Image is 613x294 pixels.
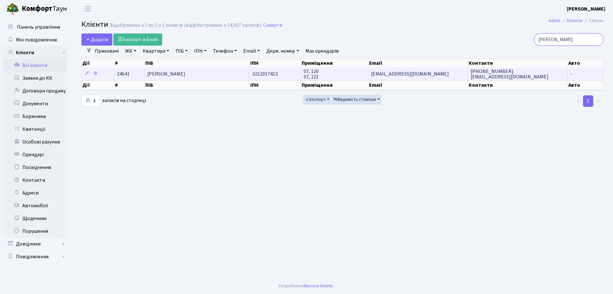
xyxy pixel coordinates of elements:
a: Має орендарів [303,46,341,56]
button: Видимість стовпців [332,95,382,105]
a: Щоденник [3,212,67,225]
b: Комфорт [22,4,52,14]
span: Клієнти [81,19,108,30]
select: записів на сторінці [81,95,100,107]
span: [EMAIL_ADDRESS][DOMAIN_NAME] [371,70,449,77]
a: Адреси [3,187,67,199]
a: ЖК [123,46,139,56]
span: [PHONE_NUMBER] [EMAIL_ADDRESS][DOMAIN_NAME] [471,68,549,80]
span: Мої повідомлення [16,36,57,43]
a: Довідники [3,238,67,250]
img: logo.png [6,3,19,15]
a: Всі клієнти [3,59,67,72]
span: - [570,70,572,77]
a: Орендарі [3,148,67,161]
a: Контакти [3,174,67,187]
a: Приховані [92,46,121,56]
span: 3212017413 [252,70,278,77]
a: ІПН [192,46,209,56]
th: Дії [82,80,114,90]
a: Клієнти [567,17,582,24]
a: Повідомлення [3,250,67,263]
span: Додати [86,36,108,43]
th: Контакти [468,80,568,90]
span: 24641 [117,70,130,77]
span: 07, 120 07, 121 [304,68,319,80]
a: Massive Kinetic [304,283,333,289]
th: Авто [568,59,603,68]
label: записів на сторінці [81,95,146,107]
a: Панель управління [3,21,67,33]
li: Список [582,17,603,24]
a: Мої повідомлення [3,33,67,46]
th: # [114,80,145,90]
a: Квартира [140,46,172,56]
th: Контакти [468,59,568,68]
a: [PERSON_NAME] [567,5,605,13]
div: Відображено з 1 по 1 з 1 записів (відфільтровано з 14,937 записів). [110,22,262,28]
th: # [114,59,145,68]
a: Email [241,46,262,56]
span: Експорт [305,96,326,103]
th: ІПН [250,80,301,90]
a: Договори продажу [3,85,67,97]
span: Видимість стовпців [333,96,376,103]
a: Заявки до КК [3,72,67,85]
a: Боржники [3,110,67,123]
th: Приміщення [301,59,368,68]
th: ІПН [250,59,301,68]
th: ПІБ [145,80,250,90]
a: Квитанції [3,123,67,136]
a: Посвідчення [3,161,67,174]
nav: breadcrumb [539,14,613,27]
span: Таун [22,4,67,14]
a: Скинути [263,22,282,28]
a: Держ. номер [264,46,301,56]
a: Документи [3,97,67,110]
th: Дії [82,59,114,68]
div: Розроблено . [279,283,334,290]
a: Клієнти [3,46,67,59]
a: Особові рахунки [3,136,67,148]
th: Приміщення [301,80,368,90]
a: Додати [81,33,112,46]
span: Панель управління [17,24,60,31]
span: [PERSON_NAME] [147,70,185,77]
a: Експорт в Excel [113,33,162,46]
th: Авто [568,80,603,90]
a: Телефон [210,46,239,56]
a: Admin [549,17,560,24]
th: ПІБ [145,59,250,68]
input: Пошук... [534,33,603,46]
button: Експорт [303,95,331,105]
a: Автомобілі [3,199,67,212]
th: Email [368,59,468,68]
b: [PERSON_NAME] [567,5,605,12]
a: 1 [583,95,593,107]
a: Порушення [3,225,67,238]
a: ПІБ [173,46,190,56]
button: Переключити навігацію [80,4,96,14]
th: Email [368,80,468,90]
